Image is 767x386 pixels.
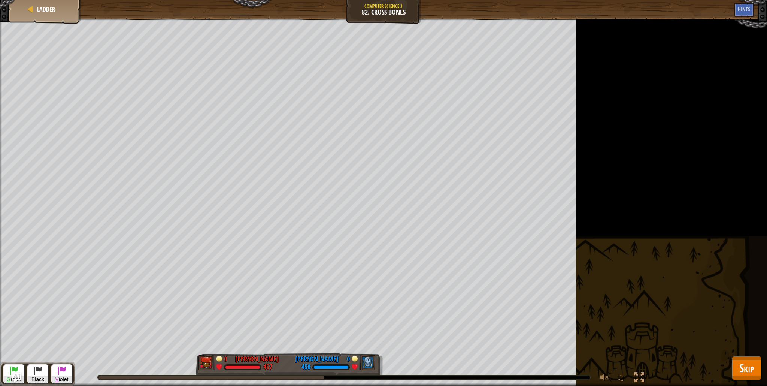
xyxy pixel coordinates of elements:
[3,364,24,383] button: Green
[35,5,55,13] a: Ladder
[55,376,59,382] span: V
[31,376,35,382] span: B
[263,364,272,371] div: 457
[617,372,625,383] span: ♫
[51,364,72,383] button: Violet
[738,6,750,13] span: Hints
[52,376,72,383] span: iolet
[28,376,48,383] span: lack
[295,354,339,364] div: [PERSON_NAME]
[12,373,21,382] button: Ask AI
[597,371,612,386] button: Adjust volume
[4,376,24,383] span: reen
[235,354,279,364] div: [PERSON_NAME]
[342,354,350,361] div: 0
[224,354,231,361] div: 0
[616,371,628,386] button: ♫
[632,371,647,386] button: Toggle fullscreen
[37,5,55,13] span: Ladder
[301,364,310,371] div: 458
[359,355,376,370] img: thang_avatar_frame.png
[739,360,754,376] span: Skip
[27,364,48,383] button: Black
[732,356,761,380] button: Skip
[7,376,11,382] span: G
[198,355,215,370] img: thang_avatar_frame.png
